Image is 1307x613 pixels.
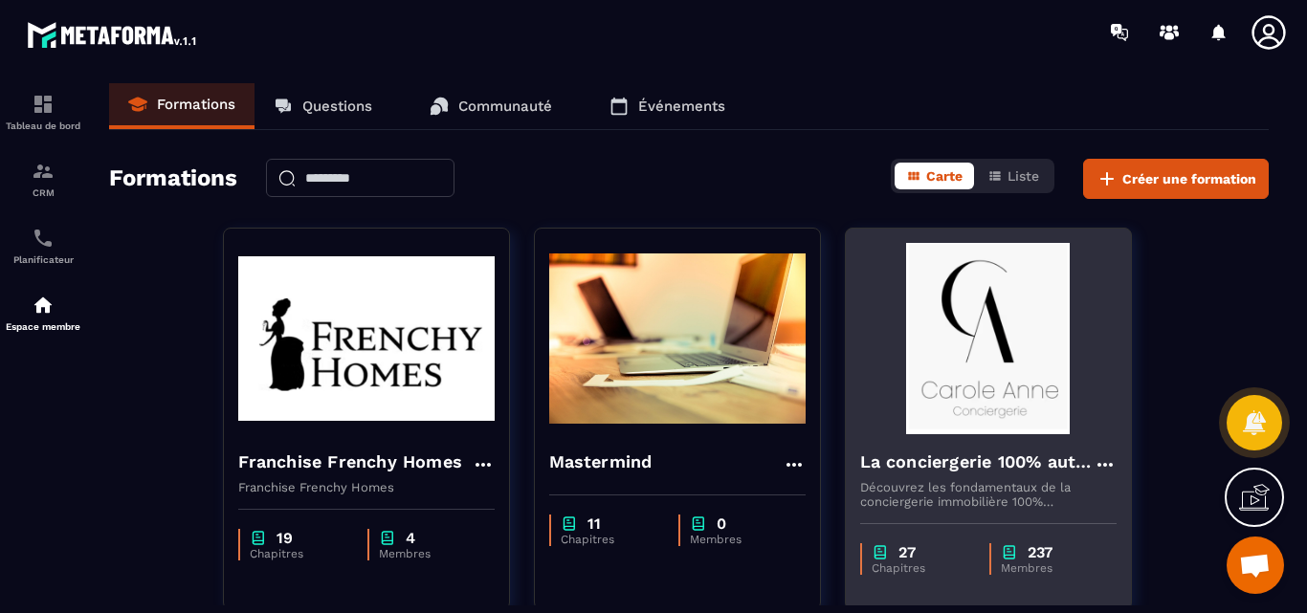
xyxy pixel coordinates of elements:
[561,533,659,546] p: Chapitres
[860,243,1117,434] img: formation-background
[238,243,495,434] img: formation-background
[638,98,725,115] p: Événements
[109,159,237,199] h2: Formations
[277,529,293,547] p: 19
[32,160,55,183] img: formation
[250,529,267,547] img: chapter
[1028,543,1052,561] p: 237
[250,547,348,560] p: Chapitres
[1227,536,1284,594] a: Ouvrir le chat
[1008,168,1039,184] span: Liste
[549,449,653,475] h4: Mastermind
[690,533,786,546] p: Membres
[238,449,463,475] h4: Franchise Frenchy Homes
[1001,561,1097,575] p: Membres
[157,96,235,113] p: Formations
[5,279,81,346] a: automationsautomationsEspace membre
[976,163,1051,189] button: Liste
[690,514,707,533] img: chapter
[238,480,495,494] p: Franchise Frenchy Homes
[302,98,372,115] p: Questions
[458,98,552,115] p: Communauté
[379,529,396,547] img: chapter
[590,83,744,129] a: Événements
[109,83,255,129] a: Formations
[5,145,81,212] a: formationformationCRM
[5,254,81,265] p: Planificateur
[561,514,578,533] img: chapter
[32,294,55,317] img: automations
[5,321,81,332] p: Espace membre
[1122,169,1256,188] span: Créer une formation
[27,17,199,52] img: logo
[255,83,391,129] a: Questions
[926,168,963,184] span: Carte
[5,78,81,145] a: formationformationTableau de bord
[32,227,55,250] img: scheduler
[860,449,1094,475] h4: La conciergerie 100% automatisée
[872,543,889,561] img: chapter
[1083,159,1269,199] button: Créer une formation
[717,514,726,533] p: 0
[379,547,476,560] p: Membres
[5,187,81,198] p: CRM
[410,83,571,129] a: Communauté
[860,480,1117,509] p: Découvrez les fondamentaux de la conciergerie immobilière 100% automatisée. Cette formation est c...
[898,543,916,561] p: 27
[895,163,974,189] button: Carte
[5,120,81,131] p: Tableau de bord
[1001,543,1018,561] img: chapter
[872,561,970,575] p: Chapitres
[32,93,55,116] img: formation
[406,529,415,547] p: 4
[549,243,806,434] img: formation-background
[587,514,601,533] p: 11
[5,212,81,279] a: schedulerschedulerPlanificateur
